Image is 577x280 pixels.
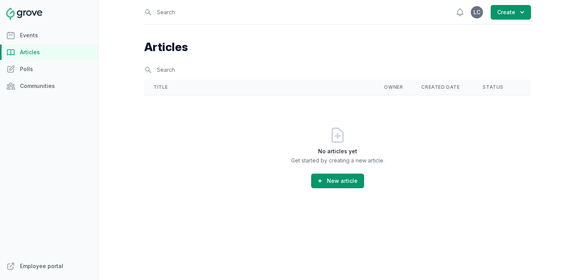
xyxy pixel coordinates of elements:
img: Grove [6,8,42,20]
th: Owner [375,80,412,95]
button: LC [471,6,483,18]
h1: Articles [144,40,531,54]
input: Search [144,63,531,76]
p: Get started by creating a new article. [144,157,531,164]
button: New article [311,174,364,188]
h3: No articles yet [144,147,531,155]
th: Title [144,80,375,95]
span: LC [473,10,480,15]
th: Status [473,80,513,95]
button: Create [491,5,531,20]
th: Created date [412,80,473,95]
